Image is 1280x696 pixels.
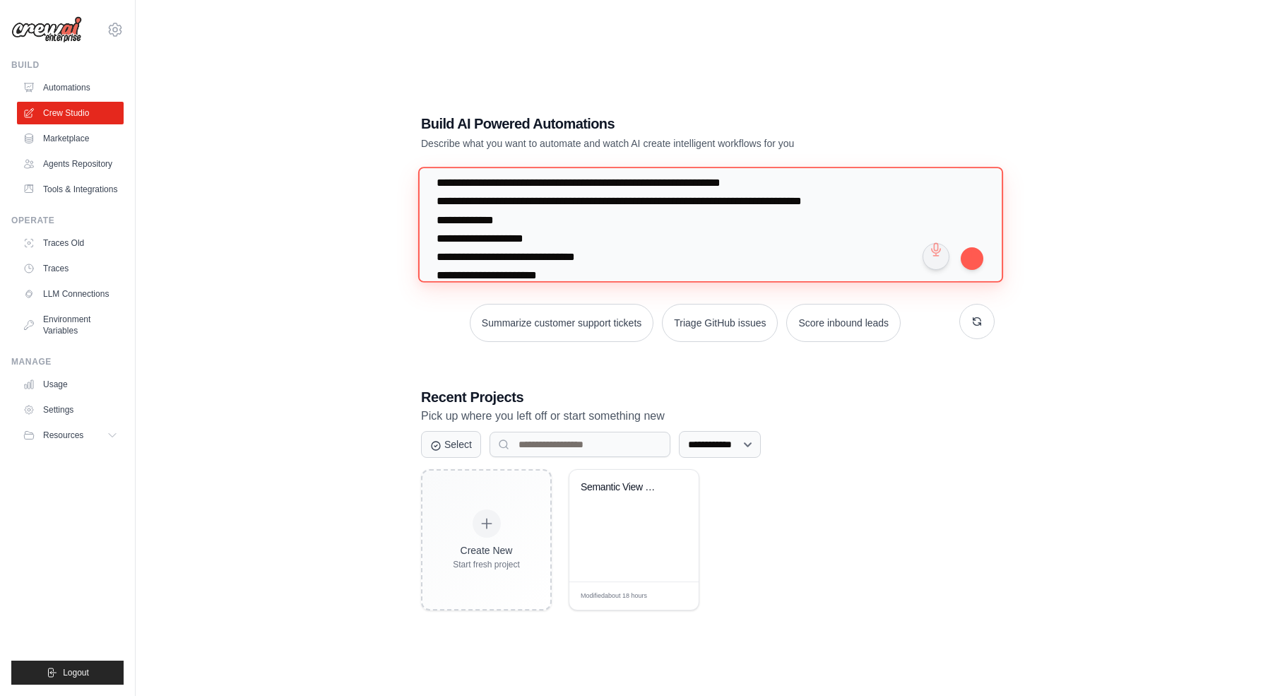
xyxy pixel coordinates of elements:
span: Resources [43,430,83,441]
button: Score inbound leads [786,304,901,342]
img: Logo [11,16,82,43]
a: Traces [17,257,124,280]
a: Tools & Integrations [17,178,124,201]
button: Logout [11,661,124,685]
button: Resources [17,424,124,447]
p: Describe what you want to automate and watch AI create intelligent workflows for you [421,136,896,151]
button: Triage GitHub issues [662,304,778,342]
span: Modified about 18 hours [581,591,647,601]
span: Logout [63,667,89,678]
div: Operate [11,215,124,226]
div: Manage [11,356,124,367]
a: LLM Connections [17,283,124,305]
a: Traces Old [17,232,124,254]
h1: Build AI Powered Automations [421,114,896,134]
div: Semantic View Project [581,481,666,494]
button: Summarize customer support tickets [470,304,653,342]
a: Marketplace [17,127,124,150]
button: Select [421,431,481,458]
a: Crew Studio [17,102,124,124]
button: Click to speak your automation idea [923,243,949,270]
button: Get new suggestions [959,304,995,339]
p: Pick up where you left off or start something new [421,407,995,425]
span: Edit [665,591,677,601]
div: Build [11,59,124,71]
div: Create New [453,543,520,558]
a: Environment Variables [17,308,124,342]
a: Agents Repository [17,153,124,175]
a: Automations [17,76,124,99]
h3: Recent Projects [421,387,995,407]
a: Settings [17,399,124,421]
div: Widget de chat [1209,628,1280,696]
iframe: Chat Widget [1209,628,1280,696]
a: Usage [17,373,124,396]
div: Start fresh project [453,559,520,570]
